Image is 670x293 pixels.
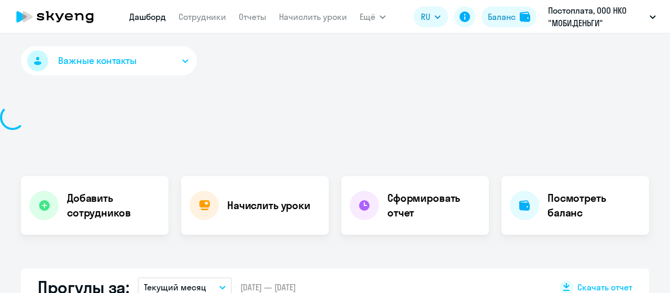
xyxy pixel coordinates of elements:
a: Отчеты [239,12,266,22]
h4: Начислить уроки [227,198,310,213]
button: Постоплата, ООО НКО "МОБИ.ДЕНЬГИ" [543,4,661,29]
h4: Посмотреть баланс [548,191,641,220]
h4: Добавить сотрудников [67,191,160,220]
a: Начислить уроки [279,12,347,22]
a: Дашборд [129,12,166,22]
button: RU [414,6,448,27]
span: RU [421,10,430,23]
a: Сотрудники [178,12,226,22]
img: balance [520,12,530,22]
span: Ещё [360,10,375,23]
span: Скачать отчет [577,281,632,293]
button: Важные контакты [21,46,197,75]
p: Постоплата, ООО НКО "МОБИ.ДЕНЬГИ" [548,4,645,29]
span: Важные контакты [58,54,137,68]
div: Баланс [488,10,516,23]
button: Ещё [360,6,386,27]
button: Балансbalance [482,6,537,27]
h4: Сформировать отчет [387,191,481,220]
span: [DATE] — [DATE] [240,281,296,293]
